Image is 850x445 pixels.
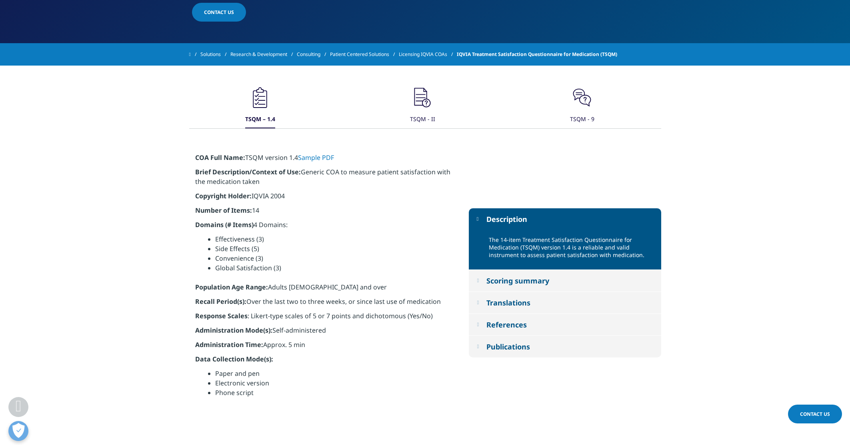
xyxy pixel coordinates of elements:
strong: Population Age Range: [195,283,268,291]
span: Contact Us [800,411,830,417]
p: 14 [195,206,451,220]
strong: Recall Period(s): [195,297,246,306]
li: Global Satisfaction (3) [215,263,451,273]
a: Patient Centered Solutions [330,47,399,62]
a: Contact us [192,3,246,22]
p: TSQM version 1.4 [195,153,451,167]
button: TSQM – 1.4 [244,86,275,128]
div: Description [486,214,527,224]
span: IQVIA Treatment Satisfaction Questionnaire for Medication (TSQM) [457,47,617,62]
button: Description [469,208,661,230]
strong: Administration Time: [195,340,263,349]
div: References [486,320,527,329]
button: Präferenzen öffnen [8,421,28,441]
strong: Domains (# Items) [195,220,254,229]
p: Self-administered [195,325,451,340]
button: Publications [469,336,661,357]
p: The 14-item Treatment Satisfaction Questionnaire for Medication (TSQM) version 1.4 is a reliable ... [489,236,655,263]
a: Sample PDF [298,153,334,162]
p: Approx. 5 min [195,340,451,354]
button: TSQM - 9 [569,86,594,128]
strong: COA Full Name: [195,153,245,162]
strong: Brief Description/Context of Use: [195,168,301,176]
strong: Administration Mode(s): [195,326,272,335]
div: Publications [486,342,530,351]
div: TSQM - II [410,111,435,128]
p: Generic COA to measure patient satisfaction with the medication taken [195,167,451,191]
a: Consulting [297,47,330,62]
a: Solutions [200,47,230,62]
strong: Data Collection Mode(s): [195,355,273,363]
li: Phone script [215,388,451,397]
button: References [469,314,661,335]
li: Effectiveness (3) [215,234,451,244]
p: IQVIA 2004 [195,191,451,206]
div: TSQM – 1.4 [245,111,275,128]
strong: Copyright Holder: [195,192,252,200]
a: Research & Development [230,47,297,62]
strong: Response Scales [195,311,248,320]
a: Licensing IQVIA COAs [399,47,457,62]
span: Contact us [204,9,234,16]
button: Scoring summary [469,270,661,291]
p: : Likert-type scales of 5 or 7 points and dichotomous (Yes/No) [195,311,451,325]
p: Adults [DEMOGRAPHIC_DATA] and over [195,282,451,297]
li: Convenience (3) [215,253,451,263]
strong: Number of Items: [195,206,252,215]
div: Scoring summary [486,276,549,285]
li: Paper and pen [215,369,451,378]
li: Side Effects (5) [215,244,451,253]
button: TSQM - II [409,86,435,128]
a: Contact Us [788,405,842,423]
li: Electronic version [215,378,451,388]
div: Translations [486,298,530,307]
button: Translations [469,292,661,313]
div: TSQM - 9 [570,111,594,128]
p: Over the last two to three weeks, or since last use of medication [195,297,451,311]
p: 4 Domains: [195,220,451,234]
